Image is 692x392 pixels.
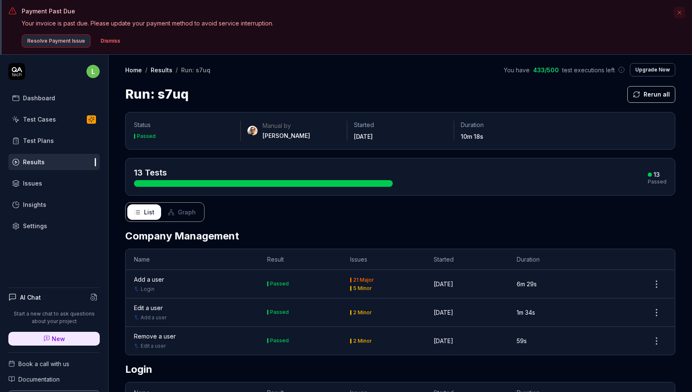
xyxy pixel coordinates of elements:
div: Passed [648,179,667,184]
a: Test Cases [8,111,100,127]
div: / [176,66,178,74]
a: New [8,332,100,346]
span: l [86,65,100,78]
p: Duration [461,121,553,129]
div: 2 Minor [353,339,372,344]
div: Run: s7uq [181,66,210,74]
div: Passed [270,310,289,315]
button: Rerun all [627,86,675,103]
span: Graph [178,208,196,216]
div: [PERSON_NAME] [263,132,310,140]
h2: Login [125,362,675,377]
div: Results [23,158,45,166]
a: Documentation [8,375,100,384]
a: Login [141,285,154,293]
div: 2 Minor [353,310,372,315]
th: Duration [508,249,591,270]
p: Started [354,121,447,129]
a: Remove a user [134,332,176,341]
button: Graph [161,204,202,220]
div: / [145,66,147,74]
h1: Run: s7uq [125,85,189,104]
time: [DATE] [434,309,453,316]
a: Dashboard [8,90,100,106]
a: Test Plans [8,132,100,149]
h3: Payment Past Due [22,7,669,15]
time: [DATE] [434,337,453,344]
a: Results [8,154,100,170]
span: Book a call with us [18,359,69,368]
a: Insights [8,196,100,213]
h4: AI Chat [20,293,41,302]
a: Issues [8,175,100,191]
time: 6m 29s [517,280,537,288]
img: 704fe57e-bae9-4a0d-8bcb-c4203d9f0bb2.jpeg [248,126,258,136]
div: Passed [137,134,156,139]
span: test executions left [562,66,615,74]
button: l [86,63,100,80]
div: 13 [654,171,660,178]
span: 433 / 500 [533,66,559,74]
time: [DATE] [354,133,373,140]
span: 13 Tests [134,168,167,178]
h2: Company Management [125,229,675,244]
button: Resolve Payment Issue [22,34,91,48]
p: Status [134,121,234,129]
div: Issues [23,179,42,188]
div: Passed [270,338,289,343]
button: Dismiss [96,34,125,48]
a: Edit a user [134,303,163,312]
a: Edit a user [141,342,166,350]
th: Result [259,249,342,270]
div: Settings [23,221,47,230]
div: Insights [23,200,46,209]
div: Passed [270,281,289,286]
th: Issues [342,249,425,270]
div: 21 Major [353,277,374,283]
a: Settings [8,218,100,234]
time: 59s [517,337,527,344]
div: Dashboard [23,94,55,102]
div: Manual by [263,122,310,130]
div: Test Cases [23,115,56,124]
div: 5 Minor [353,286,372,291]
th: Started [425,249,508,270]
button: Upgrade Now [630,63,675,76]
span: List [144,208,154,216]
span: Documentation [18,375,60,384]
a: Book a call with us [8,359,100,368]
p: Start a new chat to ask questions about your project [8,310,100,325]
button: List [127,204,161,220]
time: 10m 18s [461,133,483,140]
p: Your invoice is past due. Please update your payment method to avoid service interruption. [22,19,669,28]
time: [DATE] [434,280,453,288]
a: Home [125,66,142,74]
span: New [52,334,65,343]
span: You have [504,66,530,74]
a: Add a user [134,275,164,284]
time: 1m 34s [517,309,535,316]
a: Results [151,66,172,74]
th: Name [126,249,259,270]
a: Add a user [141,314,167,321]
div: Test Plans [23,136,54,145]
